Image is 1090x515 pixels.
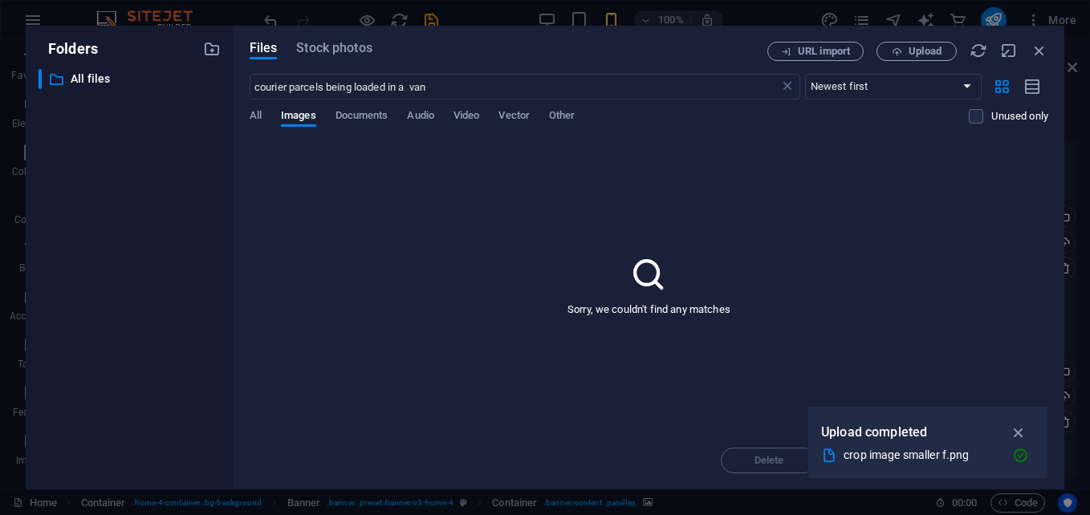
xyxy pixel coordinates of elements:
[1031,42,1048,59] i: Close
[336,106,388,128] span: Documents
[767,42,864,61] button: URL import
[250,74,779,99] input: Search
[71,70,191,88] p: All files
[407,106,433,128] span: Audio
[798,47,850,56] span: URL import
[991,109,1048,124] p: Displays only files that are not in use on the website. Files added during this session can still...
[549,106,575,128] span: Other
[567,302,730,317] p: Sorry, we couldn't find any matches
[821,422,927,443] p: Upload completed
[1000,42,1018,59] i: Minimize
[39,69,42,89] div: ​
[296,39,372,58] span: Stock photos
[876,42,957,61] button: Upload
[203,40,221,58] i: Create new folder
[970,42,987,59] i: Reload
[909,47,942,56] span: Upload
[250,39,278,58] span: Files
[844,446,999,464] div: crop image smaller f.png
[281,106,316,128] span: Images
[250,106,262,128] span: All
[498,106,530,128] span: Vector
[39,39,98,59] p: Folders
[453,106,479,128] span: Video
